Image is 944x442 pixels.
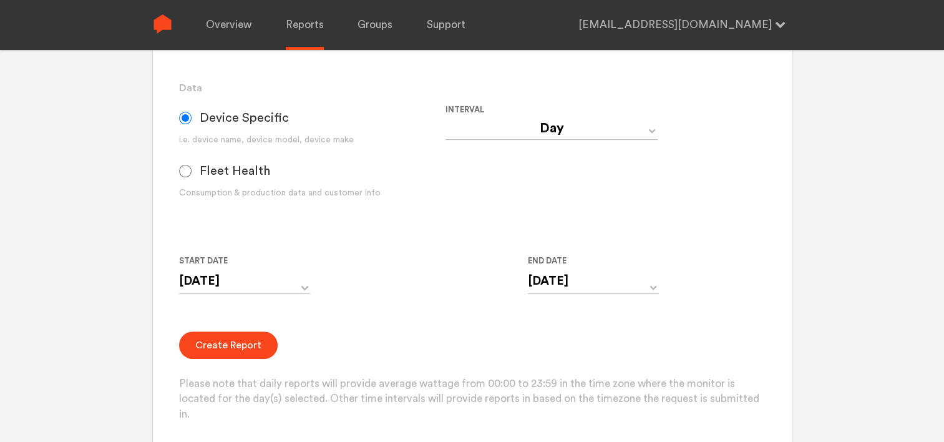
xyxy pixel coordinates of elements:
[528,253,649,268] label: End Date
[179,81,765,96] h3: Data
[200,110,289,125] span: Device Specific
[179,376,765,423] p: Please note that daily reports will provide average wattage from 00:00 to 23:59 in the time zone ...
[153,14,172,34] img: Sense Logo
[200,164,270,179] span: Fleet Health
[179,112,192,124] input: Device Specific
[179,331,278,359] button: Create Report
[179,134,445,147] div: i.e. device name, device model, device make
[179,165,192,177] input: Fleet Health
[179,253,300,268] label: Start Date
[179,187,445,200] div: Consumption & production data and customer info
[445,102,702,117] label: Interval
